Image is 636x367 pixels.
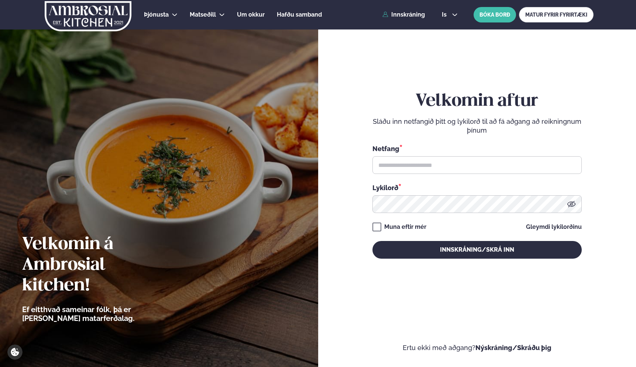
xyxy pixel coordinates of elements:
span: is [442,12,449,18]
a: Nýskráning/Skráðu þig [475,344,551,352]
span: Hafðu samband [277,11,322,18]
div: Lykilorð [372,183,582,192]
h2: Velkomin á Ambrosial kitchen! [22,234,175,296]
p: Sláðu inn netfangið þitt og lykilorð til að fá aðgang að reikningnum þínum [372,117,582,135]
button: Innskráning/Skrá inn [372,241,582,259]
a: Matseðill [190,10,216,19]
a: MATUR FYRIR FYRIRTÆKI [519,7,594,22]
a: Innskráning [382,11,425,18]
a: Cookie settings [7,345,23,360]
h2: Velkomin aftur [372,91,582,112]
button: BÓKA BORÐ [474,7,516,22]
p: Ertu ekki með aðgang? [340,343,614,352]
a: Gleymdi lykilorðinu [526,224,582,230]
a: Þjónusta [144,10,169,19]
span: Þjónusta [144,11,169,18]
a: Hafðu samband [277,10,322,19]
span: Um okkur [237,11,265,18]
button: is [436,12,464,18]
span: Matseðill [190,11,216,18]
p: Ef eitthvað sameinar fólk, þá er [PERSON_NAME] matarferðalag. [22,305,175,323]
img: logo [44,1,132,31]
div: Netfang [372,144,582,153]
a: Um okkur [237,10,265,19]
